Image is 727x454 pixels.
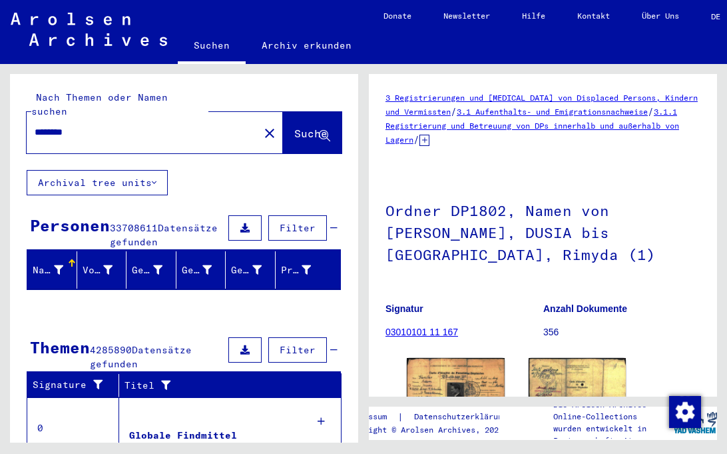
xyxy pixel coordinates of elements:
div: Geburt‏ [182,263,212,277]
mat-header-cell: Geburtsdatum [226,251,276,289]
mat-label: Nach Themen oder Namen suchen [31,91,168,117]
button: Filter [268,215,327,241]
img: 002.jpg [529,358,626,428]
div: Themen [30,335,90,359]
a: 3.1 Aufenthalts- und Emigrationsnachweise [457,107,648,117]
img: Arolsen_neg.svg [11,13,167,46]
a: 03010101 11 167 [385,327,458,337]
img: 001.jpg [407,358,505,427]
div: Signature [33,375,122,396]
div: Globale Findmittel [129,429,237,443]
mat-icon: close [262,125,278,141]
a: 3.1.1 Registrierung und Betreuung von DPs innerhalb und außerhalb von Lagern [385,107,679,145]
a: Suchen [178,29,246,64]
div: Titel [124,375,328,396]
span: / [413,133,419,145]
div: Vorname [83,263,113,277]
mat-header-cell: Vorname [77,251,127,289]
a: Impressum [345,410,397,424]
b: Anzahl Dokumente [543,303,627,314]
mat-header-cell: Geburt‏ [176,251,226,289]
img: Zustimmung ändern [669,396,701,428]
mat-header-cell: Geburtsname [126,251,176,289]
div: Prisoner # [281,263,312,277]
span: 33708611 [110,222,158,234]
mat-header-cell: Nachname [27,251,77,289]
div: Titel [124,379,315,393]
h1: Ordner DP1802, Namen von [PERSON_NAME], DUSIA bis [GEOGRAPHIC_DATA], Rimyda (1) [385,180,700,283]
button: Clear [256,119,283,146]
span: / [648,105,654,117]
span: Datensätze gefunden [110,222,218,248]
mat-header-cell: Prisoner # [276,251,341,289]
p: 356 [543,325,700,339]
div: Personen [30,213,110,237]
p: Copyright © Arolsen Archives, 2021 [345,424,523,436]
p: Die Arolsen Archives Online-Collections [553,399,674,423]
span: DE [711,12,726,21]
button: Suche [283,112,342,153]
span: Filter [280,344,316,356]
div: Geburt‏ [182,259,229,281]
span: Filter [280,222,316,234]
div: Geburtsname [132,263,162,277]
span: Suche [294,127,328,140]
a: Datenschutzerklärung [403,410,523,424]
div: Prisoner # [281,259,328,281]
span: / [451,105,457,117]
div: Geburtsdatum [231,259,278,281]
a: Archiv erkunden [246,29,367,61]
span: Datensätze gefunden [90,344,192,370]
b: Signatur [385,303,423,314]
div: Signature [33,378,109,392]
a: 3 Registrierungen und [MEDICAL_DATA] von Displaced Persons, Kindern und Vermissten [385,93,698,117]
p: wurden entwickelt in Partnerschaft mit [553,423,674,447]
span: 4285890 [90,344,132,356]
div: Geburtsname [132,259,179,281]
div: Geburtsdatum [231,263,262,277]
button: Filter [268,337,327,363]
div: | [345,410,523,424]
div: Nachname [33,259,80,281]
div: Nachname [33,263,63,277]
button: Archival tree units [27,170,168,195]
div: Vorname [83,259,130,281]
